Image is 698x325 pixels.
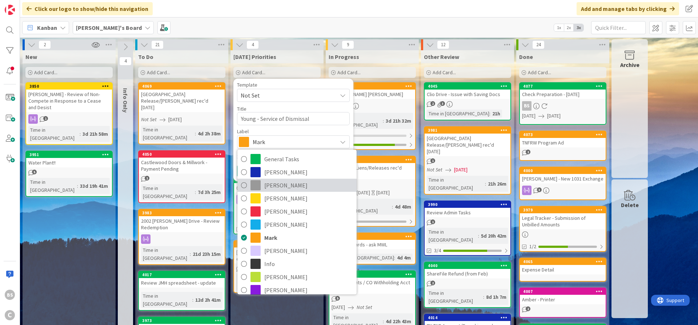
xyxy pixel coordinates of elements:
[138,150,225,203] a: 4050Castlewood Doors & Millwork - Payment PendingTime in [GEOGRAPHIC_DATA]:7d 3h 25m
[237,179,357,192] a: [PERSON_NAME]
[138,53,153,60] span: To Do
[142,318,225,323] div: 3973
[329,53,359,60] span: In Progress
[139,210,225,216] div: 3983
[430,219,435,224] span: 1
[430,281,435,285] span: 2
[520,83,606,99] div: 4077Check Preparation - [DATE]
[522,112,535,120] span: [DATE]
[427,289,483,305] div: Time in [GEOGRAPHIC_DATA]
[237,257,357,270] a: Info
[520,207,606,213] div: 3979
[142,152,225,157] div: 4050
[428,263,510,268] div: 4040
[329,163,415,179] div: East Ridge Liens/Releases rec'd [DATE]
[237,244,357,257] a: [PERSON_NAME]
[141,126,195,142] div: Time in [GEOGRAPHIC_DATA]
[329,82,416,150] a: 3193[PERSON_NAME] [PERSON_NAME]Time in [GEOGRAPHIC_DATA]:3d 21h 32m0/14/5
[141,116,157,123] i: Not Set
[522,101,531,111] div: BS
[25,151,113,197] a: 3951Water Plant!!Time in [GEOGRAPHIC_DATA]:33d 19h 41m
[141,246,190,262] div: Time in [GEOGRAPHIC_DATA]
[564,24,574,31] span: 2x
[523,259,606,264] div: 4065
[233,53,276,60] span: Today's Priorities
[437,40,449,49] span: 12
[425,83,510,99] div: 4045Clio Drive - Issue with Saving Docs
[519,206,606,252] a: 3979Legal Tracker - Submission of Unbilled Amounts1/2
[425,134,510,156] div: [GEOGRAPHIC_DATA] Release/[PERSON_NAME] rec'd [DATE]
[529,243,536,250] span: 1/2
[333,157,415,162] div: 3980
[384,117,413,125] div: 3d 21h 32m
[77,182,78,190] span: :
[81,130,110,138] div: 3d 21h 58m
[523,207,606,213] div: 3979
[537,187,542,192] span: 3
[489,110,490,118] span: :
[234,177,320,183] div: 3949
[523,132,606,137] div: 4073
[242,69,265,76] span: Add Card...
[139,83,225,112] div: 4069[GEOGRAPHIC_DATA] Release/[PERSON_NAME] rec'd [DATE]
[335,296,340,301] span: 5
[337,69,361,76] span: Add Card...
[253,137,333,147] span: Mark
[621,201,639,209] div: Delete
[520,258,606,274] div: 4065Expense Detail
[25,53,37,60] span: New
[333,84,415,89] div: 3193
[237,166,357,179] a: [PERSON_NAME]
[329,233,415,249] div: 4071Business Cards - ask MWL
[520,213,606,229] div: Legal Tracker - Submission of Unbilled Amounts
[139,83,225,90] div: 4069
[425,127,510,134] div: 3981
[29,84,112,89] div: 3850
[237,218,357,231] a: [PERSON_NAME]
[190,250,191,258] span: :
[428,84,510,89] div: 4045
[427,166,442,173] i: Not Set
[454,166,468,174] span: [DATE]
[574,24,583,31] span: 3x
[264,219,353,230] span: [PERSON_NAME]
[520,265,606,274] div: Expense Detail
[329,156,415,179] div: 3980East Ridge Liens/Releases rec'd [DATE]
[264,180,353,191] span: [PERSON_NAME]
[383,117,384,125] span: :
[427,228,478,244] div: Time in [GEOGRAPHIC_DATA]
[139,272,225,278] div: 4017
[139,151,225,158] div: 4050
[394,254,395,262] span: :
[526,150,530,154] span: 2
[520,258,606,265] div: 4065
[78,182,110,190] div: 33d 19h 41m
[329,271,415,294] div: 4052PTE Payments / CO Withholding Acct Issue
[76,24,142,31] b: [PERSON_NAME]'s Board
[246,40,259,49] span: 4
[427,176,485,192] div: Time in [GEOGRAPHIC_DATA]
[425,262,510,278] div: 4040ShareFile Refund (from Feb)
[191,250,222,258] div: 21d 23h 15m
[526,306,530,311] span: 2
[233,240,321,293] a: 4075[PERSON_NAME] - wants copies of estate planning docsTime in [GEOGRAPHIC_DATA]:20h 52m
[26,151,112,158] div: 3951
[142,272,225,277] div: 4017
[5,290,15,300] div: BS
[425,127,510,156] div: 3981[GEOGRAPHIC_DATA] Release/[PERSON_NAME] rec'd [DATE]
[332,254,394,262] div: Time in [GEOGRAPHIC_DATA]
[237,129,249,134] span: Label
[591,21,646,34] input: Quick Filter...
[28,126,80,142] div: Time in [GEOGRAPHIC_DATA]
[329,240,415,249] div: Business Cards - ask MWL
[236,206,288,222] div: Time in [GEOGRAPHIC_DATA]
[424,262,511,308] a: 4040ShareFile Refund (from Feb)Time in [GEOGRAPHIC_DATA]:8d 1h 7m
[138,209,225,265] a: 39832002 [PERSON_NAME] Drive - Review RedemptionTime in [GEOGRAPHIC_DATA]:21d 23h 15m
[520,288,606,295] div: 4007
[329,271,415,278] div: 4052
[329,83,415,99] div: 3193[PERSON_NAME] [PERSON_NAME]
[37,23,57,32] span: Kanban
[234,247,320,263] div: [PERSON_NAME] - wants copies of estate planning docs
[520,131,606,147] div: 4073TNFRW Program Ad
[168,116,182,123] span: [DATE]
